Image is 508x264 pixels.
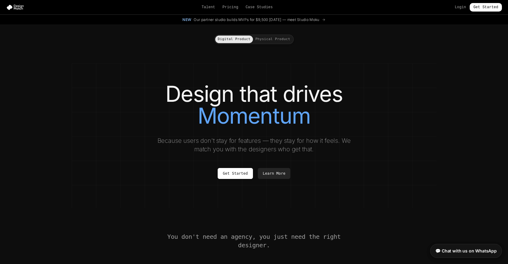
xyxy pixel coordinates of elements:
[218,168,253,179] a: Get Started
[84,83,424,127] h1: Design that drives
[215,36,253,43] button: Digital Product
[246,5,273,10] a: Case Studies
[430,244,502,258] a: 💬 Chat with us on WhatsApp
[470,3,502,12] a: Get Started
[167,232,342,249] h2: You don't need an agency, you just need the right designer.
[194,17,319,22] span: Our partner studio builds MVPs for $9,500 [DATE] — meet Studio Moku
[455,5,466,10] a: Login
[6,4,27,10] img: Design Match
[253,36,293,43] button: Physical Product
[198,105,311,127] span: Momentum
[223,5,238,10] a: Pricing
[258,168,290,179] a: Learn More
[202,5,215,10] a: Talent
[152,136,356,153] p: Because users don't stay for features — they stay for how it feels. We match you with the designe...
[182,17,191,22] span: New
